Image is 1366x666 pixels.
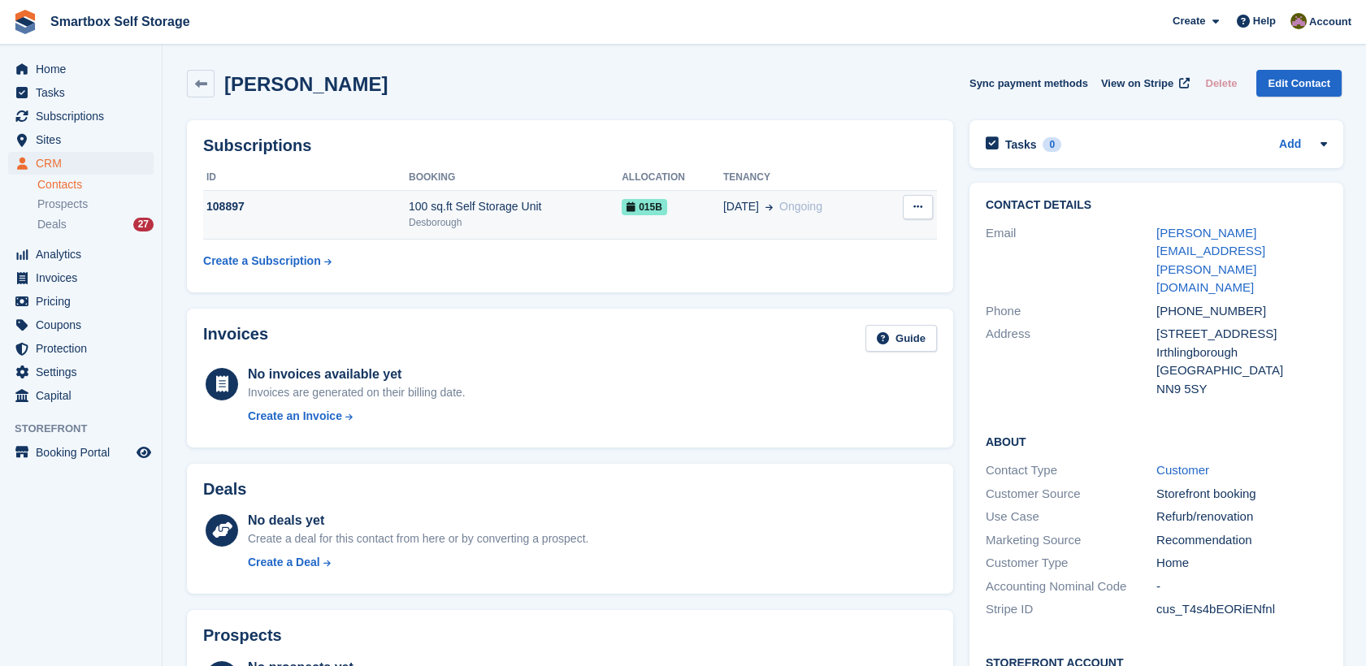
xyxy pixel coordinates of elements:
[986,433,1327,449] h2: About
[1156,380,1327,399] div: NN9 5SY
[37,177,154,192] a: Contacts
[969,70,1088,97] button: Sync payment methods
[248,384,466,401] div: Invoices are generated on their billing date.
[203,246,332,276] a: Create a Subscription
[409,165,622,191] th: Booking
[986,485,1156,504] div: Customer Source
[622,199,667,215] span: 015B
[36,441,133,464] span: Booking Portal
[203,198,409,215] div: 108897
[409,198,622,215] div: 100 sq.ft Self Storage Unit
[1095,70,1193,97] a: View on Stripe
[1156,485,1327,504] div: Storefront booking
[133,218,154,231] div: 27
[986,302,1156,321] div: Phone
[723,198,759,215] span: [DATE]
[248,511,588,530] div: No deals yet
[1253,13,1276,29] span: Help
[203,480,246,499] h2: Deals
[248,365,466,384] div: No invoices available yet
[8,152,154,175] a: menu
[36,314,133,336] span: Coupons
[134,443,154,462] a: Preview store
[1256,70,1342,97] a: Edit Contact
[865,325,937,352] a: Guide
[248,530,588,547] div: Create a deal for this contact from here or by converting a prospect.
[1279,136,1301,154] a: Add
[8,81,154,104] a: menu
[37,217,67,232] span: Deals
[986,531,1156,550] div: Marketing Source
[986,600,1156,619] div: Stripe ID
[248,554,588,571] a: Create a Deal
[986,461,1156,480] div: Contact Type
[203,253,321,270] div: Create a Subscription
[36,128,133,151] span: Sites
[1156,577,1327,596] div: -
[203,325,268,352] h2: Invoices
[986,325,1156,398] div: Address
[409,215,622,230] div: Desborough
[203,626,282,645] h2: Prospects
[248,554,320,571] div: Create a Deal
[36,337,133,360] span: Protection
[248,408,342,425] div: Create an Invoice
[36,266,133,289] span: Invoices
[36,105,133,128] span: Subscriptions
[1309,14,1351,30] span: Account
[37,197,88,212] span: Prospects
[8,58,154,80] a: menu
[44,8,197,35] a: Smartbox Self Storage
[1156,463,1209,477] a: Customer
[986,199,1327,212] h2: Contact Details
[1173,13,1205,29] span: Create
[1043,137,1061,152] div: 0
[36,384,133,407] span: Capital
[36,361,133,383] span: Settings
[37,196,154,213] a: Prospects
[203,165,409,191] th: ID
[1199,70,1243,97] button: Delete
[248,408,466,425] a: Create an Invoice
[15,421,162,437] span: Storefront
[1156,226,1265,295] a: [PERSON_NAME][EMAIL_ADDRESS][PERSON_NAME][DOMAIN_NAME]
[203,136,937,155] h2: Subscriptions
[986,224,1156,297] div: Email
[36,58,133,80] span: Home
[36,81,133,104] span: Tasks
[1156,325,1327,344] div: [STREET_ADDRESS]
[36,243,133,266] span: Analytics
[8,441,154,464] a: menu
[779,200,822,213] span: Ongoing
[986,554,1156,573] div: Customer Type
[8,128,154,151] a: menu
[8,105,154,128] a: menu
[1156,344,1327,362] div: Irthlingborough
[622,165,723,191] th: Allocation
[8,266,154,289] a: menu
[1156,508,1327,526] div: Refurb/renovation
[1156,554,1327,573] div: Home
[36,152,133,175] span: CRM
[986,577,1156,596] div: Accounting Nominal Code
[986,508,1156,526] div: Use Case
[8,361,154,383] a: menu
[1156,361,1327,380] div: [GEOGRAPHIC_DATA]
[8,243,154,266] a: menu
[723,165,882,191] th: Tenancy
[1156,302,1327,321] div: [PHONE_NUMBER]
[1101,76,1173,92] span: View on Stripe
[8,314,154,336] a: menu
[8,384,154,407] a: menu
[1156,600,1327,619] div: cus_T4s4bEORiENfnl
[1005,137,1037,152] h2: Tasks
[36,290,133,313] span: Pricing
[224,73,388,95] h2: [PERSON_NAME]
[8,290,154,313] a: menu
[8,337,154,360] a: menu
[1156,531,1327,550] div: Recommendation
[13,10,37,34] img: stora-icon-8386f47178a22dfd0bd8f6a31ec36ba5ce8667c1dd55bd0f319d3a0aa187defe.svg
[1290,13,1307,29] img: Kayleigh Devlin
[37,216,154,233] a: Deals 27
